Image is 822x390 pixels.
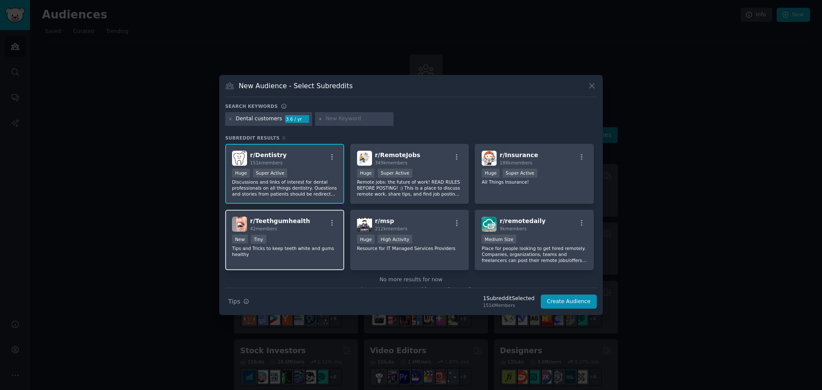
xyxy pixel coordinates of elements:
h3: New Audience - Select Subreddits [239,81,353,90]
div: Super Active [378,169,412,178]
div: High Activity [378,235,412,244]
p: Tips and Tricks to keep teeth white and gums healthy [232,245,337,257]
span: Tips [228,297,240,306]
span: r/ Teethgumhealth [250,217,310,224]
div: New [232,235,248,244]
div: 151k Members [483,302,534,308]
span: Add to your keywords [416,287,473,293]
div: 3.6 / yr [285,115,309,123]
div: Huge [482,169,500,178]
span: 186k members [500,160,532,165]
div: Super Active [253,169,288,178]
span: 212k members [375,226,408,231]
img: Teethgumhealth [232,217,247,232]
div: Need more communities? [225,283,597,294]
button: Tips [225,294,252,309]
img: remotedaily [482,217,497,232]
span: 42 members [250,226,277,231]
span: r/ Dentistry [250,152,287,158]
div: Huge [357,169,375,178]
span: 349k members [375,160,408,165]
span: r/ RemoteJobs [375,152,420,158]
h3: Search keywords [225,103,278,109]
img: msp [357,217,372,232]
p: Discussions and links of interest for dental professionals on all things dentistry. Questions and... [232,179,337,197]
p: Place for people looking to get hired remotely. Companies, organizations, teams and freelancers c... [482,245,587,263]
img: Dentistry [232,151,247,166]
span: r/ remotedaily [500,217,545,224]
span: 6 [283,135,286,140]
p: Remote jobs: the future of work! READ RULES BEFORE POSTING! :) This is a place to discuss remote ... [357,179,462,197]
div: Medium Size [482,235,516,244]
div: 1 Subreddit Selected [483,295,534,303]
span: r/ Insurance [500,152,538,158]
div: Dental customers [236,115,282,123]
div: Tiny [251,235,266,244]
span: Subreddit Results [225,135,280,141]
div: No more results for now [225,276,597,284]
input: New Keyword [325,115,390,123]
img: Insurance [482,151,497,166]
div: Huge [357,235,375,244]
span: 151k members [250,160,283,165]
div: Huge [232,169,250,178]
span: 9k members [500,226,527,231]
span: r/ msp [375,217,394,224]
div: Super Active [503,169,537,178]
img: RemoteJobs [357,151,372,166]
p: Resource for IT Managed Services Providers [357,245,462,251]
p: All Things Insurance! [482,179,587,185]
button: Create Audience [541,295,597,309]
